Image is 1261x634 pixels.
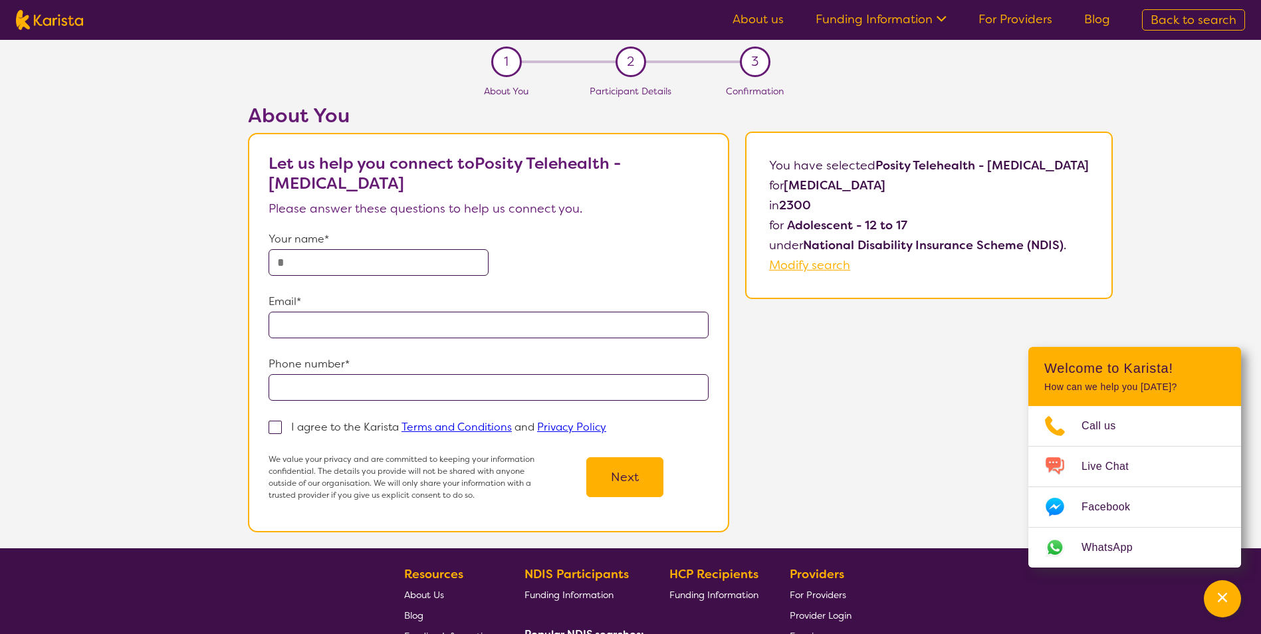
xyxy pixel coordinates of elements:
span: Confirmation [726,85,784,97]
span: Blog [404,609,423,621]
span: Participant Details [590,85,671,97]
a: Blog [404,605,493,625]
p: under . [769,235,1089,255]
a: For Providers [978,11,1052,27]
span: About You [484,85,528,97]
a: Terms and Conditions [401,420,512,434]
ul: Choose channel [1028,406,1241,568]
b: [MEDICAL_DATA] [784,177,885,193]
div: Channel Menu [1028,347,1241,568]
img: Karista logo [16,10,83,30]
p: for [769,215,1089,235]
b: Posity Telehealth - [MEDICAL_DATA] [875,158,1089,173]
a: Privacy Policy [537,420,606,434]
span: Funding Information [524,589,614,601]
p: We value your privacy and are committed to keeping your information confidential. The details you... [269,453,541,501]
span: Back to search [1151,12,1236,28]
a: Funding Information [669,584,758,605]
b: Resources [404,566,463,582]
button: Next [586,457,663,497]
a: Modify search [769,257,850,273]
p: for [769,175,1089,195]
span: Provider Login [790,609,852,621]
a: Funding Information [524,584,639,605]
a: About us [733,11,784,27]
a: Web link opens in a new tab. [1028,528,1241,568]
a: For Providers [790,584,852,605]
a: About Us [404,584,493,605]
p: You have selected [769,156,1089,275]
span: About Us [404,589,444,601]
p: Email* [269,292,709,312]
p: I agree to the Karista and [291,420,606,434]
span: Funding Information [669,589,758,601]
b: HCP Recipients [669,566,758,582]
p: Phone number* [269,354,709,374]
b: National Disability Insurance Scheme (NDIS) [803,237,1064,253]
b: Let us help you connect to Posity Telehealth - [MEDICAL_DATA] [269,153,621,194]
span: 2 [627,52,634,72]
span: 1 [504,52,509,72]
a: Funding Information [816,11,947,27]
button: Channel Menu [1204,580,1241,617]
span: WhatsApp [1082,538,1149,558]
p: Please answer these questions to help us connect you. [269,199,709,219]
p: in [769,195,1089,215]
p: How can we help you [DATE]? [1044,381,1225,393]
h2: About You [248,104,729,128]
h2: Welcome to Karista! [1044,360,1225,376]
a: Blog [1084,11,1110,27]
span: Facebook [1082,497,1146,517]
a: Provider Login [790,605,852,625]
b: Adolescent - 12 to 17 [787,217,907,233]
a: Back to search [1142,9,1245,31]
p: Your name* [269,229,709,249]
b: 2300 [779,197,811,213]
b: NDIS Participants [524,566,629,582]
b: Providers [790,566,844,582]
span: Call us [1082,416,1132,436]
span: Live Chat [1082,457,1145,476]
span: 3 [751,52,758,72]
span: For Providers [790,589,846,601]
